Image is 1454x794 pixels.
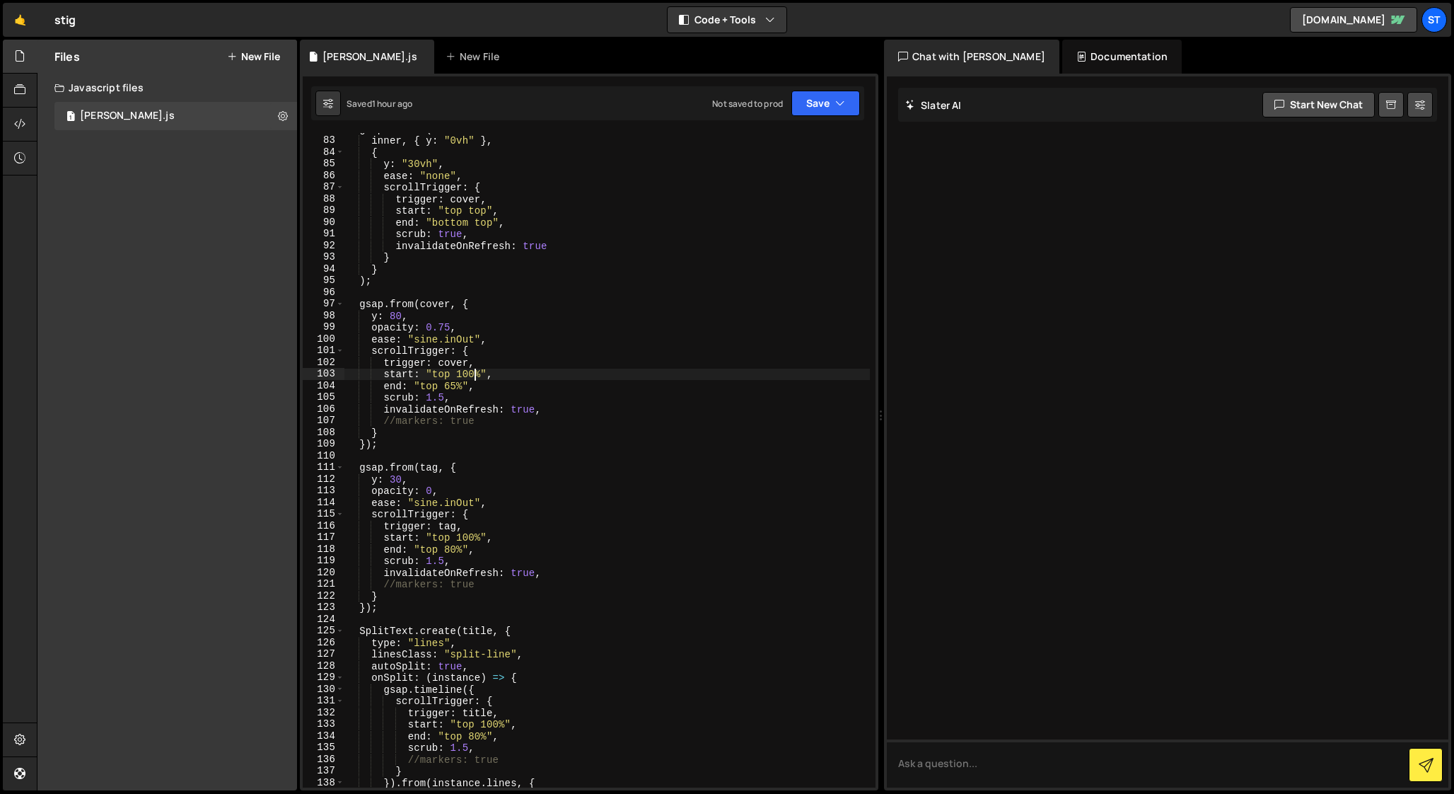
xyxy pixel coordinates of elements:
[303,251,344,263] div: 93
[303,543,344,556] div: 118
[303,217,344,229] div: 90
[303,672,344,684] div: 129
[303,695,344,707] div: 131
[303,567,344,579] div: 120
[303,345,344,357] div: 101
[303,614,344,626] div: 124
[303,205,344,217] div: 89
[372,98,413,110] div: 1 hour ago
[303,427,344,439] div: 108
[303,730,344,742] div: 134
[303,660,344,672] div: 128
[303,648,344,660] div: 127
[303,438,344,450] div: 109
[303,707,344,719] div: 132
[303,578,344,590] div: 121
[303,275,344,287] div: 95
[303,263,344,275] div: 94
[303,531,344,543] div: 117
[54,49,80,64] h2: Files
[66,112,75,123] span: 1
[303,287,344,299] div: 96
[303,310,344,322] div: 98
[303,391,344,403] div: 105
[303,415,344,427] div: 107
[54,11,76,28] div: stig
[322,50,417,64] div: [PERSON_NAME].js
[303,333,344,345] div: 100
[303,181,344,193] div: 87
[37,74,297,102] div: Javascript files
[347,98,412,110] div: Saved
[668,7,786,33] button: Code + Tools
[303,765,344,777] div: 137
[303,380,344,392] div: 104
[303,368,344,380] div: 103
[80,110,175,122] div: [PERSON_NAME].js
[303,590,344,602] div: 122
[303,637,344,649] div: 126
[227,51,280,62] button: New File
[905,98,962,112] h2: Slater AI
[1290,7,1417,33] a: [DOMAIN_NAME]
[446,50,505,64] div: New File
[3,3,37,37] a: 🤙
[884,40,1059,74] div: Chat with [PERSON_NAME]
[303,450,344,462] div: 110
[303,497,344,509] div: 114
[303,403,344,415] div: 106
[303,193,344,205] div: 88
[303,754,344,766] div: 136
[303,473,344,485] div: 112
[303,625,344,637] div: 125
[303,555,344,567] div: 119
[791,91,860,116] button: Save
[303,240,344,252] div: 92
[303,485,344,497] div: 113
[54,102,297,130] div: 16026/42920.js
[303,134,344,146] div: 83
[1421,7,1447,33] a: St
[303,321,344,333] div: 99
[1262,92,1375,117] button: Start new chat
[303,602,344,614] div: 123
[303,718,344,730] div: 133
[303,158,344,170] div: 85
[303,146,344,159] div: 84
[303,684,344,696] div: 130
[1062,40,1182,74] div: Documentation
[303,520,344,532] div: 116
[303,357,344,369] div: 102
[303,298,344,310] div: 97
[303,228,344,240] div: 91
[303,170,344,182] div: 86
[303,461,344,473] div: 111
[303,777,344,789] div: 138
[303,508,344,520] div: 115
[303,742,344,754] div: 135
[712,98,783,110] div: Not saved to prod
